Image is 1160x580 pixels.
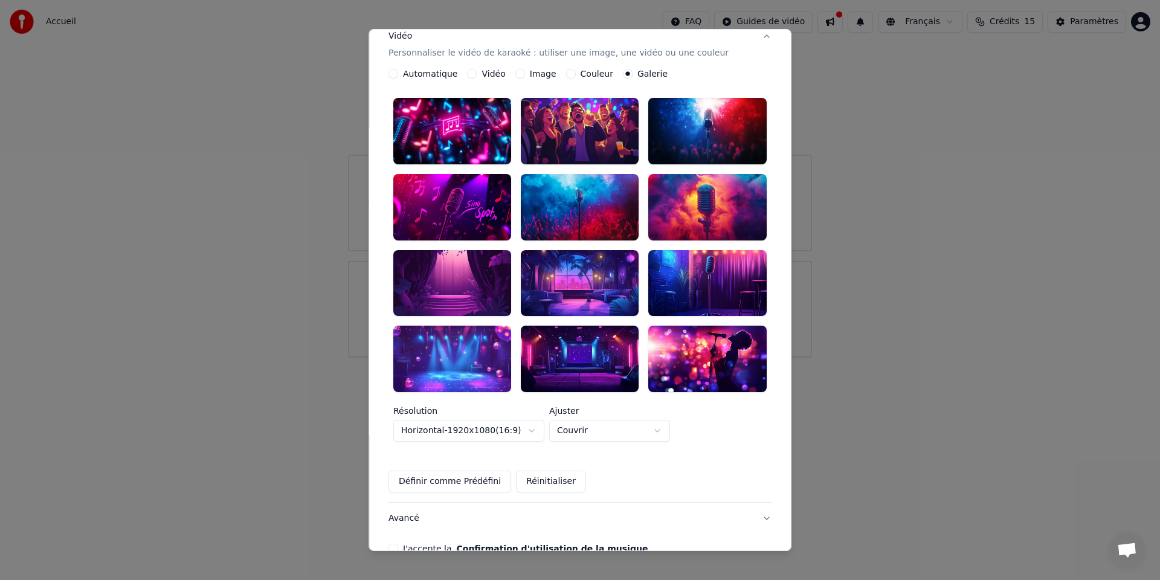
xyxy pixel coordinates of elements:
label: Vidéo [482,69,506,78]
label: Image [530,69,556,78]
p: Personnaliser le vidéo de karaoké : utiliser une image, une vidéo ou une couleur [388,47,729,59]
label: Ajuster [549,407,670,415]
button: J'accepte la [457,544,648,553]
button: Réinitialiser [516,471,586,492]
label: Couleur [581,69,613,78]
label: Automatique [403,69,457,78]
label: J'accepte la [403,544,648,553]
div: VidéoPersonnaliser le vidéo de karaoké : utiliser une image, une vidéo ou une couleur [388,69,772,502]
button: Avancé [388,503,772,534]
button: VidéoPersonnaliser le vidéo de karaoké : utiliser une image, une vidéo ou une couleur [388,21,772,69]
label: Galerie [637,69,668,78]
button: Définir comme Prédéfini [388,471,511,492]
label: Résolution [393,407,544,415]
div: Vidéo [388,30,729,59]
